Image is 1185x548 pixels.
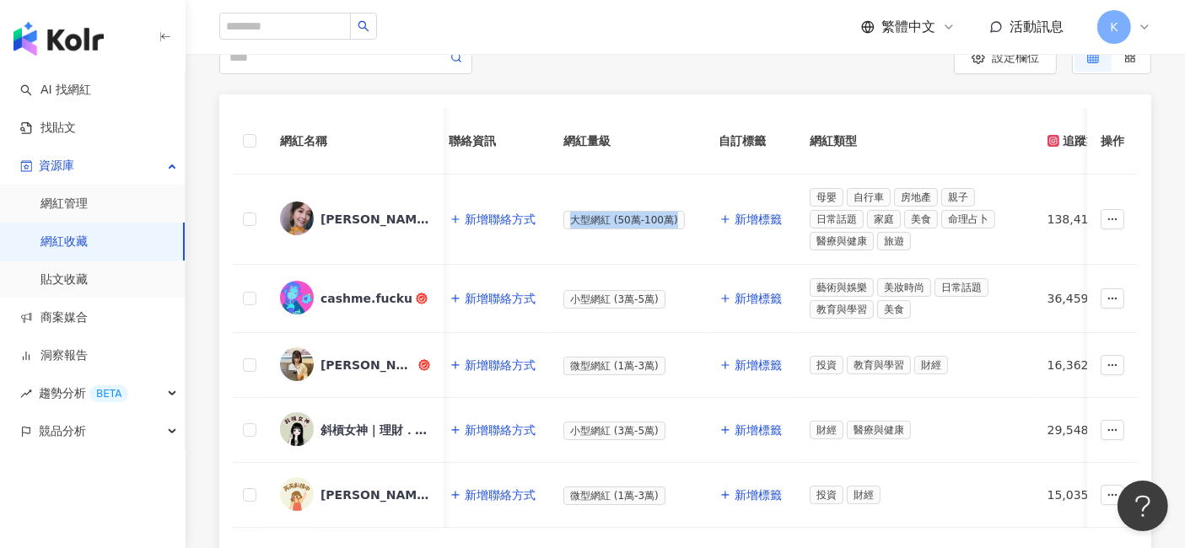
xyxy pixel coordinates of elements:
div: 36,459 [1048,289,1112,308]
span: 醫療與健康 [847,421,911,439]
span: 旅遊 [877,232,911,250]
span: 新增標籤 [735,212,782,226]
a: 貼文收藏 [40,271,88,288]
span: 新增聯絡方式 [465,358,536,372]
img: KOL Avatar [280,201,314,235]
span: 小型網紅 (3萬-5萬) [563,290,665,309]
button: 新增標籤 [719,202,783,236]
button: 新增標籤 [719,348,783,382]
th: 網紅名稱 [267,108,444,175]
img: logo [13,22,104,56]
button: 新增標籤 [719,282,783,315]
span: 競品分析 [39,412,86,450]
button: 新增標籤 [719,478,783,512]
span: 藝術與娛樂 [810,278,874,297]
button: 新增聯絡方式 [449,413,536,447]
th: 操作 [1087,108,1138,175]
iframe: Help Scout Beacon - Open [1118,481,1168,531]
div: 29,548 [1048,421,1112,439]
button: 新增聯絡方式 [449,478,536,512]
span: 新增標籤 [735,358,782,372]
span: 繁體中文 [881,18,935,36]
a: 商案媒合 [20,309,88,326]
span: 微型網紅 (1萬-3萬) [563,486,665,505]
div: cashme.fucku [320,290,412,307]
span: 美食 [877,300,911,319]
div: 斜槓女神｜理財．記帳．版面諮詢 [320,422,430,438]
div: 15,035 [1048,486,1112,504]
span: 命理占卜 [941,210,995,228]
button: 設定欄位 [954,40,1057,74]
span: rise [20,388,32,400]
span: 小型網紅 (3萬-5萬) [563,422,665,440]
span: 新增聯絡方式 [465,212,536,226]
span: 自行車 [847,188,891,207]
div: [PERSON_NAME]斜槓中🍀｜理財存股𝘅斜槓日常𝘅女性成長 [320,486,430,503]
button: 新增標籤 [719,413,783,447]
span: 財經 [810,421,843,439]
div: [PERSON_NAME] [320,211,430,228]
span: 新增標籤 [735,292,782,305]
span: 微型網紅 (1萬-3萬) [563,357,665,375]
img: KOL Avatar [280,347,314,381]
th: 網紅類型 [796,108,1034,175]
span: 資源庫 [39,147,74,185]
span: 新增聯絡方式 [465,488,536,502]
span: 母嬰 [810,188,843,207]
span: 新增聯絡方式 [465,292,536,305]
button: 新增聯絡方式 [449,202,536,236]
img: KOL Avatar [280,281,314,314]
button: 新增聯絡方式 [449,282,536,315]
span: 美妝時尚 [877,278,931,297]
span: K [1110,18,1118,36]
div: BETA [89,385,128,402]
a: 找貼文 [20,120,76,137]
span: 設定欄位 [992,51,1039,64]
span: 房地產 [894,188,938,207]
span: 美食 [904,210,938,228]
a: searchAI 找網紅 [20,82,91,99]
span: 教育與學習 [810,300,874,319]
span: 財經 [914,356,948,374]
img: KOL Avatar [280,477,314,511]
span: 親子 [941,188,975,207]
th: 聯絡資訊 [435,108,550,175]
th: 自訂標籤 [705,108,796,175]
span: search [358,20,369,32]
div: 16,362 [1048,356,1112,374]
span: 新增聯絡方式 [465,423,536,437]
span: 日常話題 [810,210,864,228]
div: 138,418 [1048,210,1112,228]
span: 教育與學習 [847,356,911,374]
span: 家庭 [867,210,901,228]
a: 洞察報告 [20,347,88,364]
div: [PERSON_NAME]的理財生活 [320,357,415,373]
div: 追蹤數 [1048,132,1098,150]
span: 新增標籤 [735,423,782,437]
span: 醫療與健康 [810,232,874,250]
span: 大型網紅 (50萬-100萬) [563,211,685,229]
span: 趨勢分析 [39,374,128,412]
img: KOL Avatar [280,412,314,446]
span: 日常話題 [935,278,988,297]
span: 投資 [810,486,843,504]
a: 網紅收藏 [40,234,88,250]
span: 新增標籤 [735,488,782,502]
a: 網紅管理 [40,196,88,212]
th: 網紅量級 [550,108,705,175]
span: 活動訊息 [1010,19,1064,35]
span: 財經 [847,486,881,504]
button: 新增聯絡方式 [449,348,536,382]
span: 投資 [810,356,843,374]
